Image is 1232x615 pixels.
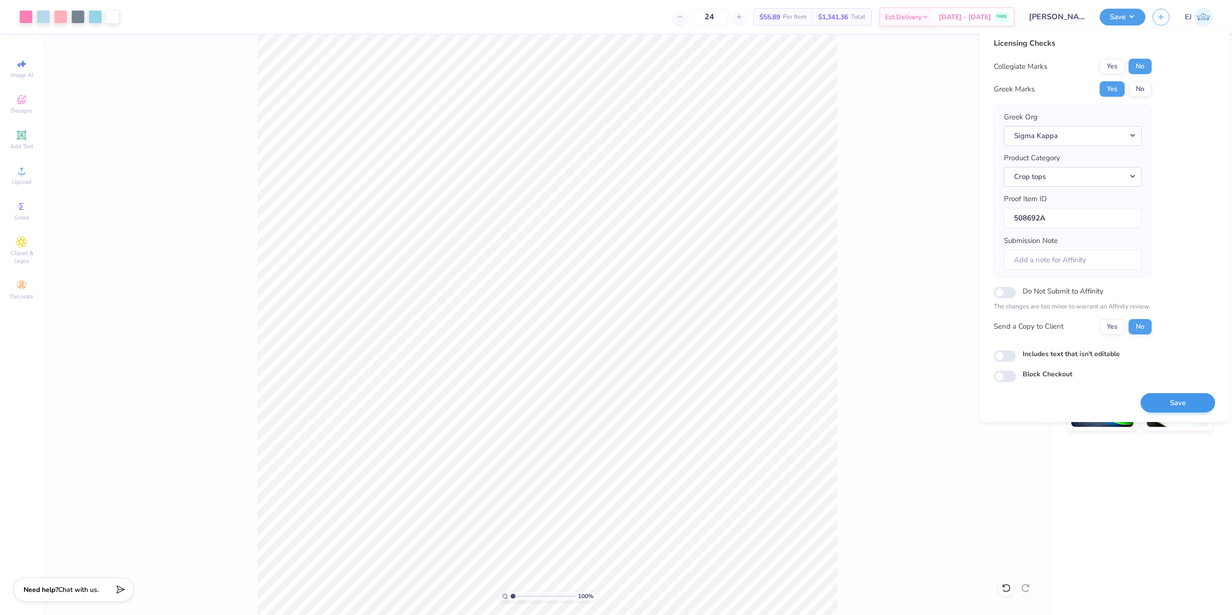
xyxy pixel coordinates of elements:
[994,61,1047,72] div: Collegiate Marks
[1004,112,1038,123] label: Greek Org
[1004,126,1142,146] button: Sigma Kappa
[1004,250,1142,270] input: Add a note for Affinity
[1004,153,1060,164] label: Product Category
[1194,8,1213,26] img: Edgardo Jr
[1129,59,1152,74] button: No
[994,84,1035,95] div: Greek Marks
[1004,193,1047,205] label: Proof Item ID
[11,71,33,79] span: Image AI
[1100,9,1145,26] button: Save
[1004,167,1142,187] button: Crop tops
[1129,81,1152,97] button: No
[1004,235,1058,246] label: Submission Note
[1141,393,1215,413] button: Save
[818,12,848,22] span: $1,341.36
[691,8,728,26] input: – –
[994,38,1152,49] div: Licensing Checks
[1129,319,1152,334] button: No
[11,107,32,115] span: Designs
[10,142,33,150] span: Add Text
[1023,369,1072,379] label: Block Checkout
[1022,7,1092,26] input: Untitled Design
[997,13,1007,20] span: FREE
[1100,319,1125,334] button: Yes
[1185,12,1192,23] span: EJ
[1100,81,1125,97] button: Yes
[578,592,593,601] span: 100 %
[10,293,33,300] span: Decorate
[1023,349,1120,359] label: Includes text that isn't editable
[885,12,922,22] span: Est. Delivery
[994,321,1064,332] div: Send a Copy to Client
[1023,285,1104,297] label: Do Not Submit to Affinity
[5,249,38,265] span: Clipart & logos
[14,214,29,221] span: Greek
[783,12,807,22] span: Per Item
[1100,59,1125,74] button: Yes
[58,585,99,594] span: Chat with us.
[12,178,31,186] span: Upload
[994,302,1152,312] p: The changes are too minor to warrant an Affinity review.
[24,585,58,594] strong: Need help?
[939,12,991,22] span: [DATE] - [DATE]
[1185,8,1213,26] a: EJ
[851,12,865,22] span: Total
[759,12,780,22] span: $55.89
